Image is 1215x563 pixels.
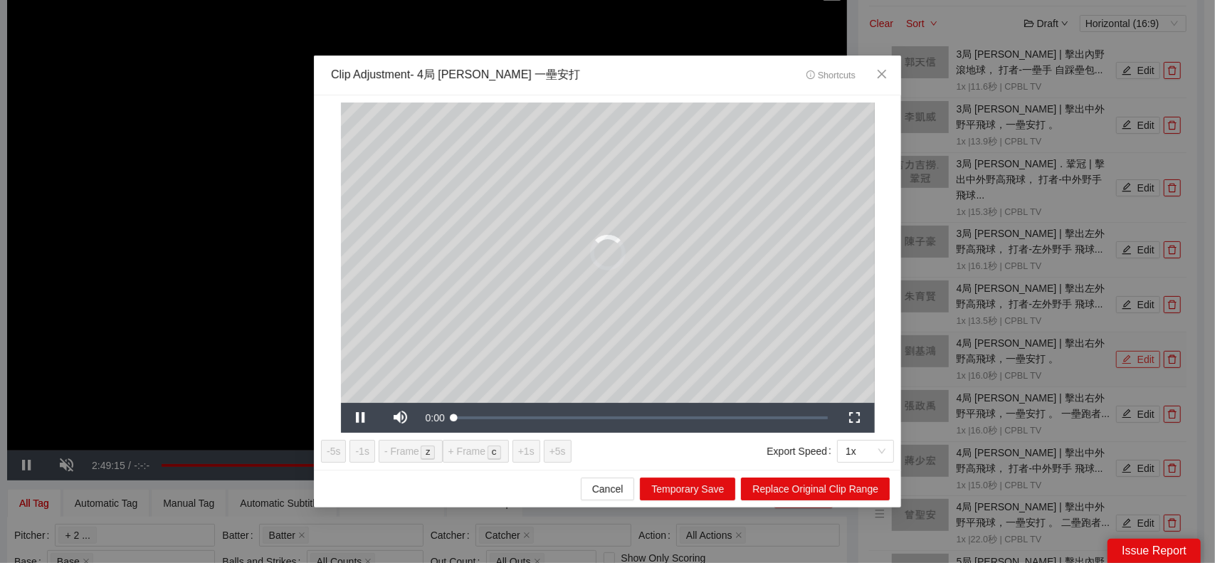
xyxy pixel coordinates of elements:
span: Shortcuts [806,70,856,80]
button: +1s [512,440,540,463]
button: Fullscreen [835,403,875,433]
span: 0:00 [426,412,445,423]
button: Close [863,56,901,94]
button: Replace Original Clip Range [741,478,890,500]
button: -5s [321,440,346,463]
div: Progress Bar [454,416,828,419]
span: Replace Original Clip Range [752,481,878,497]
span: info-circle [806,70,816,80]
div: Clip Adjustment - 4局 [PERSON_NAME] 一壘安打 [331,67,580,83]
button: -1s [349,440,374,463]
div: Issue Report [1108,539,1201,563]
button: Temporary Save [640,478,735,500]
button: Mute [381,403,421,433]
span: Cancel [592,481,624,497]
button: Cancel [581,478,635,500]
span: 1x [846,441,885,462]
span: close [876,68,888,80]
button: Pause [341,403,381,433]
button: - Framez [379,440,443,463]
label: Export Speed [767,440,837,463]
button: + Framec [443,440,509,463]
div: Video Player [341,102,875,403]
span: Temporary Save [651,481,724,497]
button: +5s [544,440,572,463]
